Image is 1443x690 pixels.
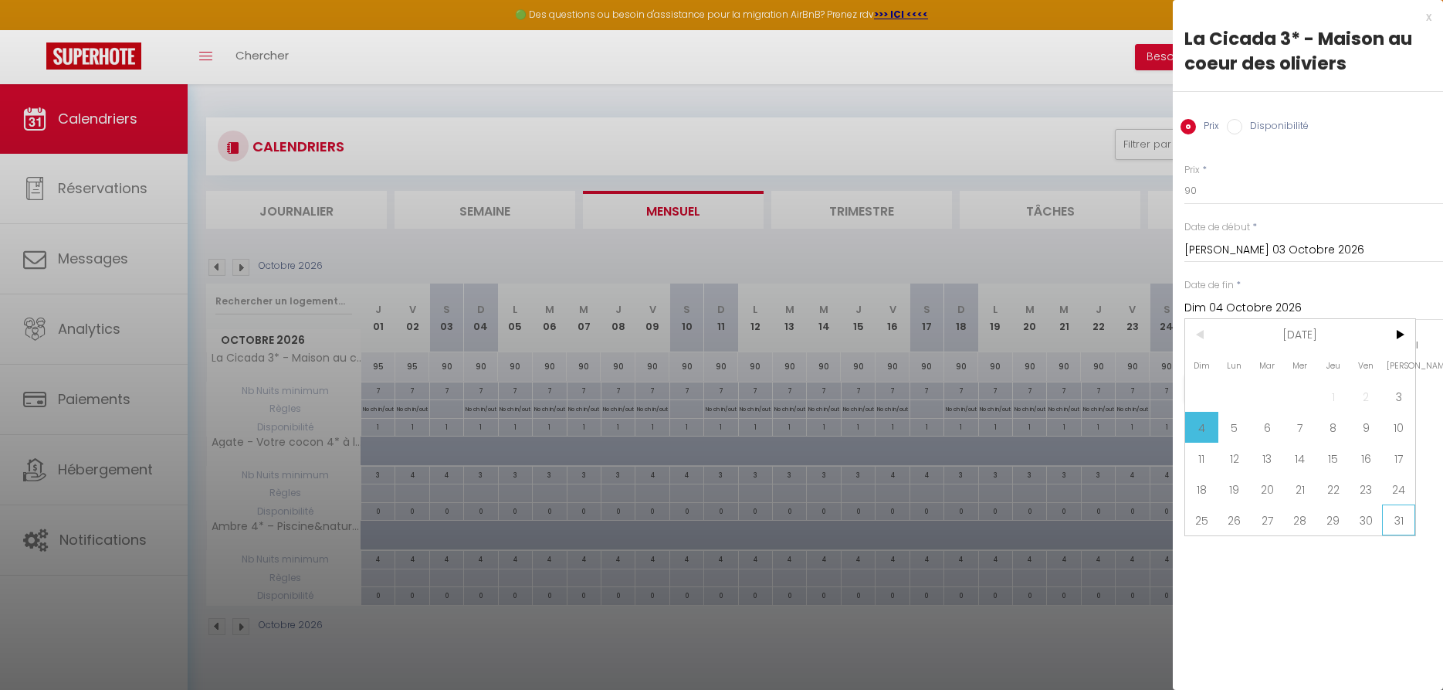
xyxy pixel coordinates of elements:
[1218,443,1252,474] span: 12
[1382,474,1415,505] span: 24
[1251,412,1284,443] span: 6
[1218,505,1252,535] span: 26
[1242,119,1309,136] label: Disponibilité
[1184,278,1234,293] label: Date de fin
[1284,443,1317,474] span: 14
[1185,474,1218,505] span: 18
[1350,443,1383,474] span: 16
[1382,319,1415,350] span: >
[1350,350,1383,381] span: Ven
[1284,474,1317,505] span: 21
[1350,381,1383,412] span: 2
[1185,319,1218,350] span: <
[1382,412,1415,443] span: 10
[1284,350,1317,381] span: Mer
[1284,505,1317,535] span: 28
[1284,412,1317,443] span: 7
[1350,474,1383,505] span: 23
[1218,474,1252,505] span: 19
[1316,474,1350,505] span: 22
[1218,350,1252,381] span: Lun
[1382,381,1415,412] span: 3
[1251,443,1284,474] span: 13
[1382,350,1415,381] span: [PERSON_NAME]
[1316,350,1350,381] span: Jeu
[1316,505,1350,535] span: 29
[1251,505,1284,535] span: 27
[1196,119,1219,136] label: Prix
[1382,505,1415,535] span: 31
[1316,412,1350,443] span: 8
[1251,474,1284,505] span: 20
[1218,412,1252,443] span: 5
[1185,443,1218,474] span: 11
[1173,8,1431,26] div: x
[1350,412,1383,443] span: 9
[1185,505,1218,535] span: 25
[1251,350,1284,381] span: Mar
[1184,220,1250,235] label: Date de début
[1184,26,1431,76] div: La Cicada 3* - Maison au coeur des oliviers
[1185,350,1218,381] span: Dim
[1350,505,1383,535] span: 30
[1316,443,1350,474] span: 15
[1218,319,1383,350] span: [DATE]
[1316,381,1350,412] span: 1
[1185,412,1218,443] span: 4
[1184,163,1200,178] label: Prix
[1382,443,1415,474] span: 17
